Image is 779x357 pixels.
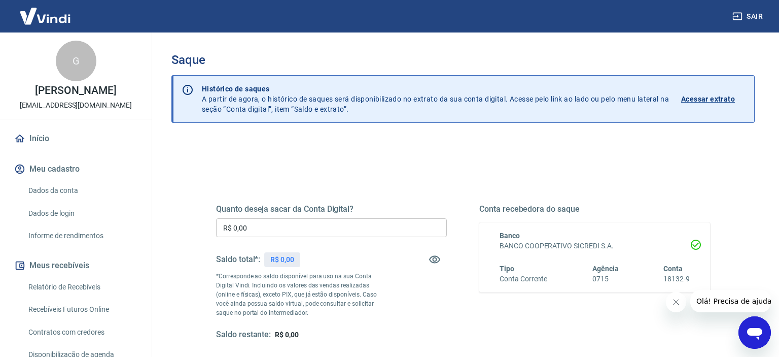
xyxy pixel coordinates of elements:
[24,322,139,343] a: Contratos com credores
[24,277,139,298] a: Relatório de Recebíveis
[216,254,260,265] h5: Saldo total*:
[6,7,85,15] span: Olá! Precisa de ajuda?
[500,274,547,284] h6: Conta Corrente
[663,265,683,273] span: Conta
[24,180,139,201] a: Dados da conta
[202,84,669,114] p: A partir de agora, o histórico de saques será disponibilizado no extrato da sua conta digital. Ac...
[24,299,139,320] a: Recebíveis Futuros Online
[12,254,139,277] button: Meus recebíveis
[12,158,139,180] button: Meu cadastro
[12,1,78,31] img: Vindi
[270,254,294,265] p: R$ 0,00
[24,203,139,224] a: Dados de login
[500,265,514,273] span: Tipo
[681,94,735,104] p: Acessar extrato
[171,53,755,67] h3: Saque
[681,84,746,114] a: Acessar extrato
[202,84,669,94] p: Histórico de saques
[20,100,132,111] p: [EMAIL_ADDRESS][DOMAIN_NAME]
[730,7,767,26] button: Sair
[216,204,447,214] h5: Quanto deseja sacar da Conta Digital?
[500,241,690,251] h6: BANCO COOPERATIVO SICREDI S.A.
[592,265,619,273] span: Agência
[738,316,771,349] iframe: Botão para abrir a janela de mensagens
[275,331,299,339] span: R$ 0,00
[592,274,619,284] h6: 0715
[216,272,389,317] p: *Corresponde ao saldo disponível para uso na sua Conta Digital Vindi. Incluindo os valores das ve...
[12,127,139,150] a: Início
[500,232,520,240] span: Banco
[35,85,116,96] p: [PERSON_NAME]
[24,225,139,246] a: Informe de rendimentos
[663,274,690,284] h6: 18132-9
[690,290,771,312] iframe: Mensagem da empresa
[666,292,686,312] iframe: Fechar mensagem
[216,330,271,340] h5: Saldo restante:
[479,204,710,214] h5: Conta recebedora do saque
[56,41,96,81] div: G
